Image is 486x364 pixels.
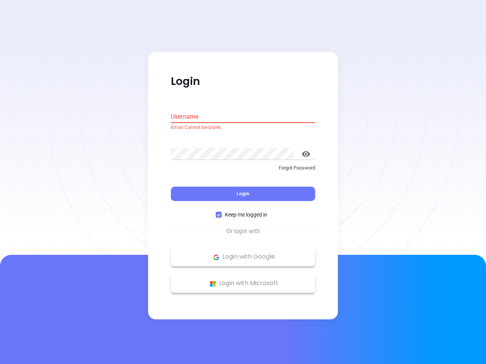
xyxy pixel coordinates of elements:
p: Email Cannot be blank [171,124,315,132]
button: Login [171,187,315,201]
p: Login [171,75,315,88]
button: Google Logo Login with Google [171,248,315,267]
p: Login with Google [175,251,311,263]
p: Login with Microsoft [175,278,311,289]
span: Login [237,191,249,197]
p: Forgot Password [171,164,315,172]
span: Keep me logged in [222,211,270,219]
span: Or login with [222,227,264,236]
a: Forgot Password [171,164,315,178]
button: toggle password visibility [297,145,315,163]
button: Microsoft Logo Login with Microsoft [171,274,315,293]
img: Microsoft Logo [208,279,218,289]
img: Google Logo [211,253,221,262]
